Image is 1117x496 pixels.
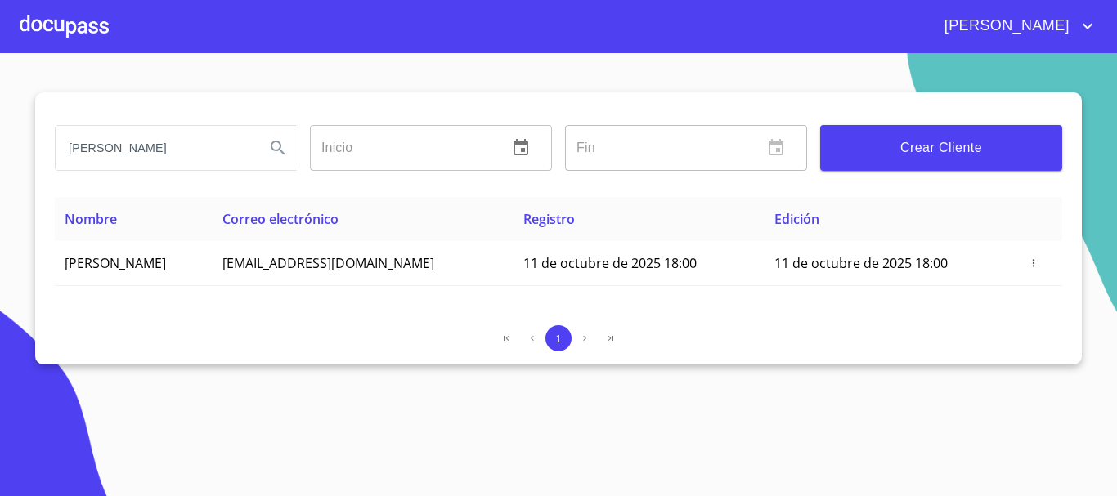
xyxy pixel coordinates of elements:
[774,210,819,228] span: Edición
[545,325,572,351] button: 1
[932,13,1097,39] button: account of current user
[774,254,948,272] span: 11 de octubre de 2025 18:00
[65,254,166,272] span: [PERSON_NAME]
[65,210,117,228] span: Nombre
[833,136,1049,159] span: Crear Cliente
[523,210,575,228] span: Registro
[820,125,1062,171] button: Crear Cliente
[222,210,339,228] span: Correo electrónico
[523,254,697,272] span: 11 de octubre de 2025 18:00
[56,126,252,170] input: search
[222,254,434,272] span: [EMAIL_ADDRESS][DOMAIN_NAME]
[555,333,561,345] span: 1
[258,128,298,168] button: Search
[932,13,1078,39] span: [PERSON_NAME]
